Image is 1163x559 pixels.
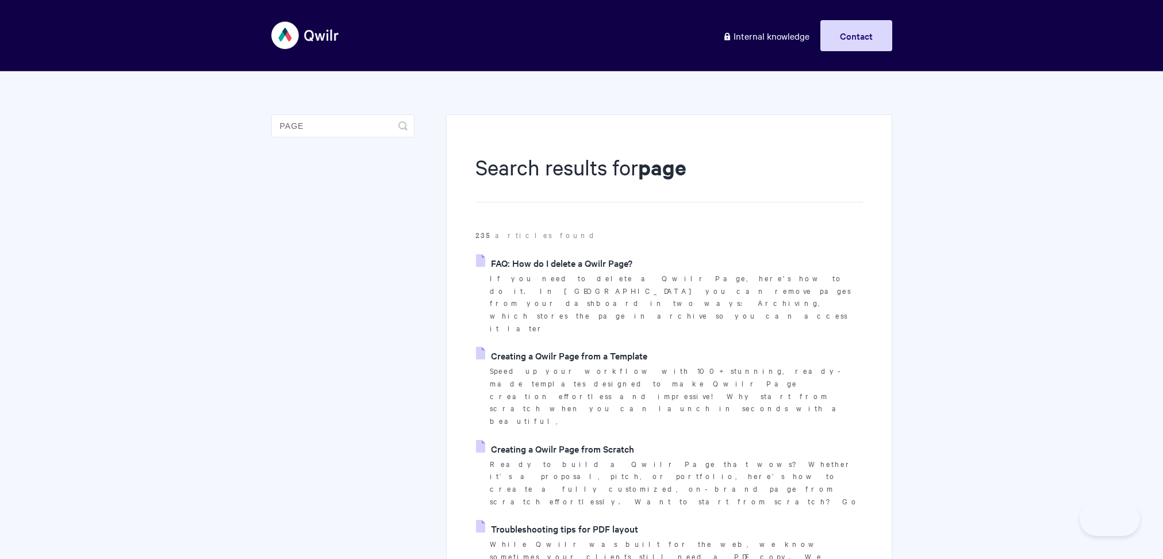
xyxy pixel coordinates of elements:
[475,229,495,240] strong: 235
[476,254,632,271] a: FAQ: How do I delete a Qwilr Page?
[476,440,634,457] a: Creating a Qwilr Page from Scratch
[475,229,862,242] p: articles found
[476,520,638,537] a: Troubleshooting tips for PDF layout
[638,153,686,181] strong: page
[1080,501,1140,536] iframe: Toggle Customer Support
[476,347,647,364] a: Creating a Qwilr Page from a Template
[490,458,862,508] p: Ready to build a Qwilr Page that wows? Whether it’s a proposal, pitch, or portfolio, here’s how t...
[271,14,340,57] img: Qwilr Help Center
[490,365,862,427] p: Speed up your workflow with 100+ stunning, ready-made templates designed to make Qwilr Page creat...
[475,152,862,202] h1: Search results for
[820,20,892,51] a: Contact
[490,272,862,335] p: If you need to delete a Qwilr Page, here's how to do it. In [GEOGRAPHIC_DATA] you can remove page...
[271,114,414,137] input: Search
[714,20,818,51] a: Internal knowledge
